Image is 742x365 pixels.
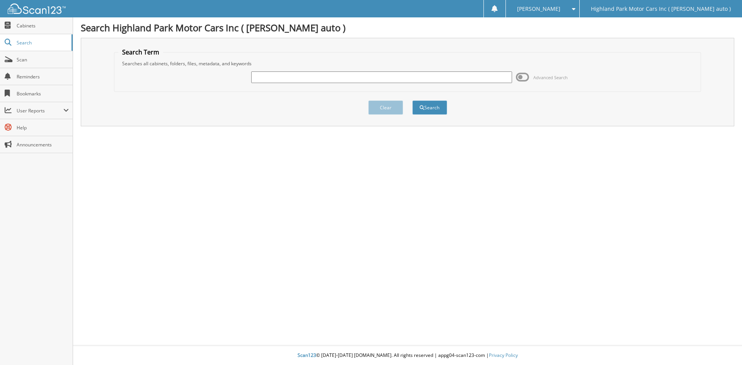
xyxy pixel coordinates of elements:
[17,39,68,46] span: Search
[368,100,403,115] button: Clear
[73,346,742,365] div: © [DATE]-[DATE] [DOMAIN_NAME]. All rights reserved | appg04-scan123-com |
[118,48,163,56] legend: Search Term
[81,21,734,34] h1: Search Highland Park Motor Cars Inc ( [PERSON_NAME] auto )
[8,3,66,14] img: scan123-logo-white.svg
[533,75,568,80] span: Advanced Search
[118,60,697,67] div: Searches all cabinets, folders, files, metadata, and keywords
[17,124,69,131] span: Help
[703,328,742,365] iframe: Chat Widget
[17,56,69,63] span: Scan
[298,352,316,358] span: Scan123
[517,7,560,11] span: [PERSON_NAME]
[412,100,447,115] button: Search
[17,141,69,148] span: Announcements
[17,73,69,80] span: Reminders
[17,107,63,114] span: User Reports
[17,90,69,97] span: Bookmarks
[591,7,731,11] span: Highland Park Motor Cars Inc ( [PERSON_NAME] auto )
[489,352,518,358] a: Privacy Policy
[17,22,69,29] span: Cabinets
